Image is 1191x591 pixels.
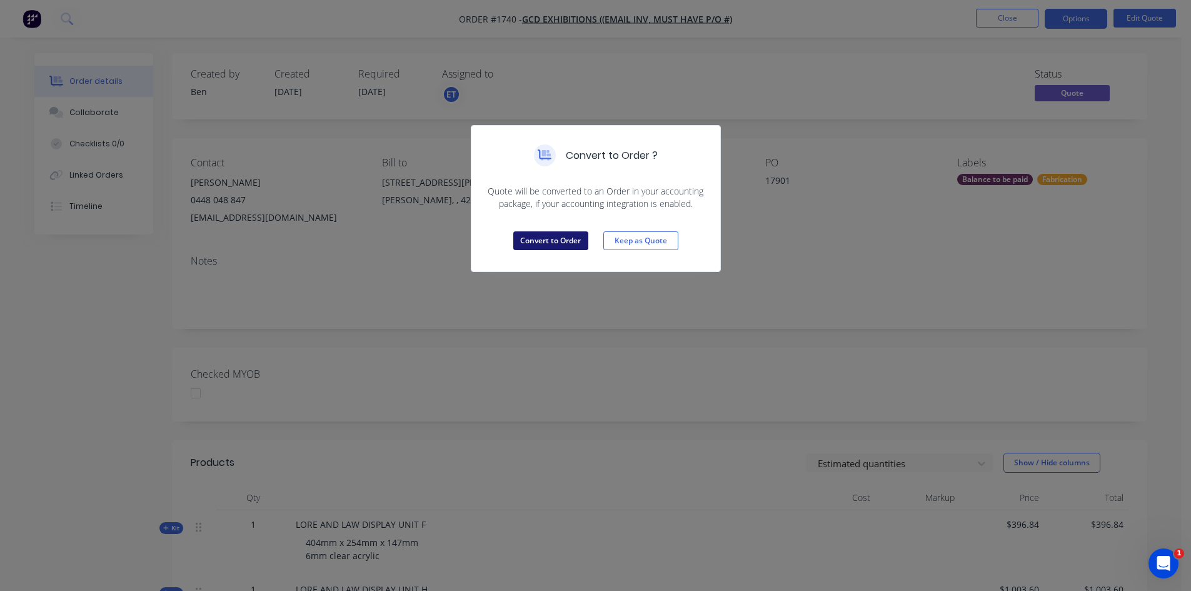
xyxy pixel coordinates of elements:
[1148,548,1178,578] iframe: Intercom live chat
[603,231,678,250] button: Keep as Quote
[486,185,705,210] span: Quote will be converted to an Order in your accounting package, if your accounting integration is...
[566,148,658,163] h5: Convert to Order ?
[1174,548,1184,558] span: 1
[513,231,588,250] button: Convert to Order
